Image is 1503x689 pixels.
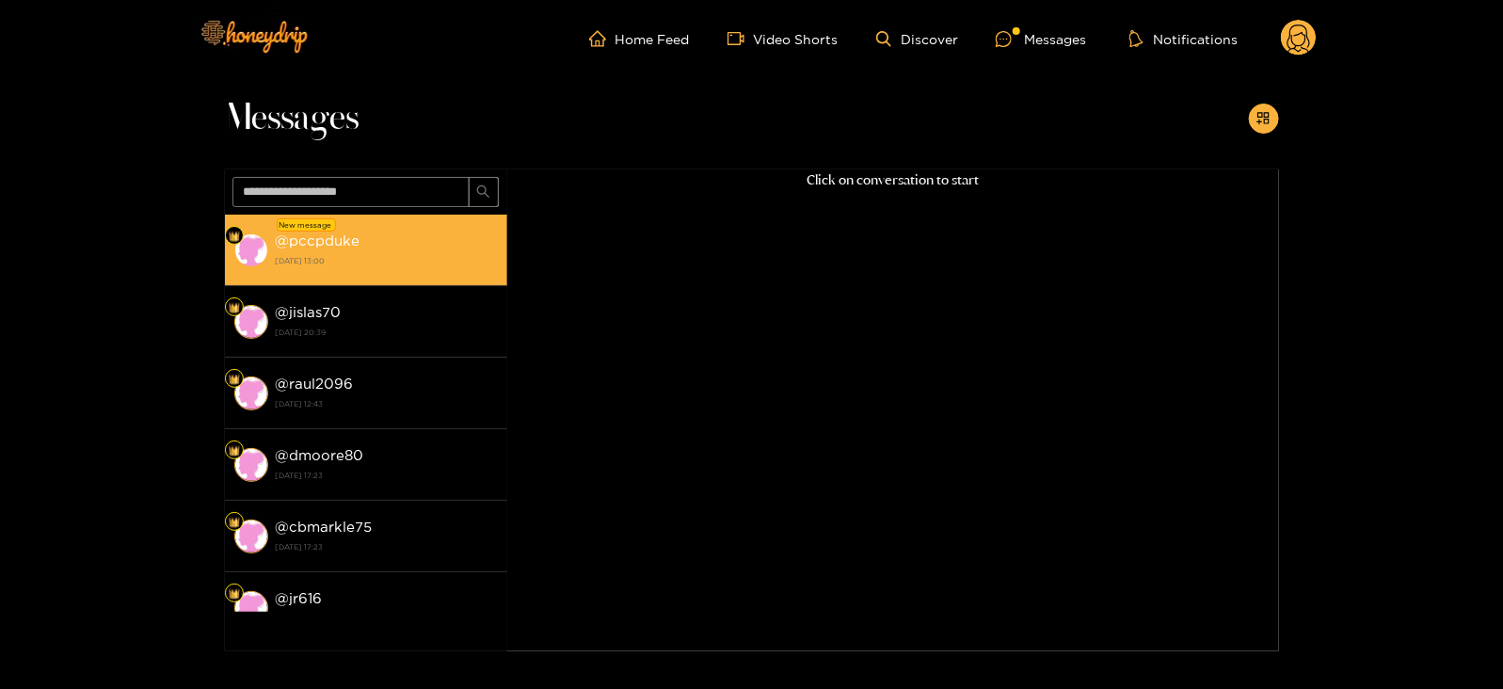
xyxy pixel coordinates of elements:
div: Messages [996,28,1086,50]
img: Fan Level [229,231,240,242]
span: search [476,184,490,200]
button: search [469,177,499,207]
img: conversation [234,448,268,482]
span: home [589,30,616,47]
button: Notifications [1124,29,1243,48]
strong: @ pccpduke [276,232,360,248]
strong: [DATE] 20:39 [276,324,498,341]
div: New message [277,218,336,232]
span: Messages [225,96,360,141]
strong: @ jr616 [276,590,323,606]
strong: [DATE] 17:23 [276,610,498,627]
img: conversation [234,591,268,625]
img: Fan Level [229,445,240,457]
img: Fan Level [229,588,240,600]
strong: @ dmoore80 [276,447,364,463]
img: conversation [234,305,268,339]
a: Home Feed [589,30,690,47]
img: Fan Level [229,374,240,385]
strong: @ raul2096 [276,376,354,392]
p: Click on conversation to start [507,169,1279,191]
strong: [DATE] 12:43 [276,395,498,412]
strong: [DATE] 13:00 [276,252,498,269]
span: appstore-add [1256,111,1271,127]
span: video-camera [728,30,754,47]
img: conversation [234,233,268,267]
a: Discover [876,31,958,47]
img: conversation [234,377,268,410]
strong: @ cbmarkle75 [276,519,373,535]
strong: @ jislas70 [276,304,342,320]
img: Fan Level [229,302,240,313]
a: Video Shorts [728,30,839,47]
img: conversation [234,520,268,553]
img: Fan Level [229,517,240,528]
button: appstore-add [1249,104,1279,134]
strong: [DATE] 17:23 [276,467,498,484]
strong: [DATE] 17:23 [276,538,498,555]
